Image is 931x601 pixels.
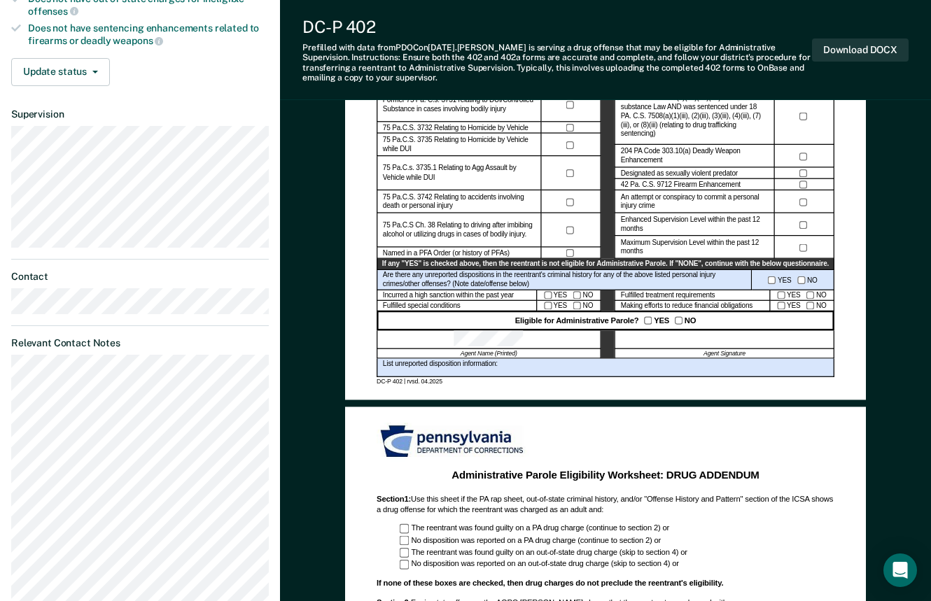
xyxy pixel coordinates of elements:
div: YES NO [770,290,834,302]
span: weapons [113,35,163,46]
label: 35 P.s. 780-113 13(a)(14)(30)(37) controlled substance Law AND was sentenced under 18 PA. C.S. 75... [621,94,769,139]
div: Agent Name (Printed) [377,349,601,358]
label: 75 Pa.C.S Ch. 38 Relating to driving after imbibing alcohol or utilizing drugs in cases of bodily... [383,222,535,240]
span: offenses [28,6,78,17]
label: 75 Pa.C.S. 3735 Relating to Homicide by Vehicle while DUI [383,136,535,155]
div: The reentrant was found guilty on an out-of-state drug charge (skip to section 4) or [400,548,834,558]
label: 42 Pa. C.S. 9712 Firearm Enhancement [621,181,741,190]
div: No disposition was reported on a PA drug charge (continue to section 2) or [400,536,834,546]
img: PDOC Logo [377,423,530,462]
label: 75 Pa.C.s. 3735.1 Relating to Agg Assault by Vehicle while DUI [383,164,535,183]
div: YES NO [752,270,834,290]
div: YES NO [537,290,601,302]
label: Enhanced Supervision Level within the past 12 months [621,216,769,234]
label: 75 Pa.C.S. 3742 Relating to accidents involving death or personal injury [383,193,535,211]
div: YES NO [537,301,601,312]
div: Does not have sentencing enhancements related to firearms or deadly [28,22,269,46]
div: YES NO [770,301,834,312]
div: Use this sheet if the PA rap sheet, out-of-state criminal history, and/or "Offense History and Pa... [377,495,834,515]
div: Fulfilled special conditions [377,301,537,312]
div: The reentrant was found guilty on a PA drug charge (continue to section 2) or [400,524,834,535]
label: 204 PA Code 303.10(a) Deadly Weapon Enhancement [621,148,769,166]
button: Download DOCX [812,38,909,62]
div: DC-P 402 | rvsd. 04.2025 [377,378,834,386]
label: An attempt or conspiracy to commit a personal injury crime [621,193,769,211]
div: Making efforts to reduce financial obligations [615,301,770,312]
dt: Relevant Contact Notes [11,337,269,349]
dt: Contact [11,271,269,283]
div: Fulfilled treatment requirements [615,290,770,302]
div: Are there any unreported dispositions in the reentrant's criminal history for any of the above li... [377,270,752,290]
label: Maximum Supervision Level within the past 12 months [621,239,769,257]
div: If any "YES" is checked above, then the reentrant is not eligible for Administrative Parole. If "... [377,260,834,271]
b: Section 1 : [377,495,411,504]
label: Designated as sexually violent predator [621,169,738,178]
label: Named in a PFA Order (or history of PFAs) [383,249,510,258]
label: Former 75 Pa. C.s. 3731 relating to DUI/Controlled Substance in cases involving bodily injury [383,97,535,115]
div: No disposition was reported on an out-of-state drug charge (skip to section 4) or [400,560,834,570]
div: Eligible for Administrative Parole? YES NO [377,312,834,331]
div: Incurred a high sanction within the past year [377,290,537,302]
div: List unreported disposition information: [377,359,834,378]
div: Agent Signature [615,349,834,358]
dt: Supervision [11,108,269,120]
div: Open Intercom Messenger [883,553,917,587]
label: 75 Pa.C.S. 3732 Relating to Homicide by Vehicle [383,124,528,133]
button: Update status [11,58,110,86]
div: DC-P 402 [302,17,812,37]
div: If none of these boxes are checked, then drug charges do not preclude the reentrant's eligibility. [377,579,834,589]
div: Administrative Parole Eligibility Worksheet: DRUG ADDENDUM [384,469,827,483]
div: Prefilled with data from PDOC on [DATE] . [PERSON_NAME] is serving a drug offense that may be eli... [302,43,812,83]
